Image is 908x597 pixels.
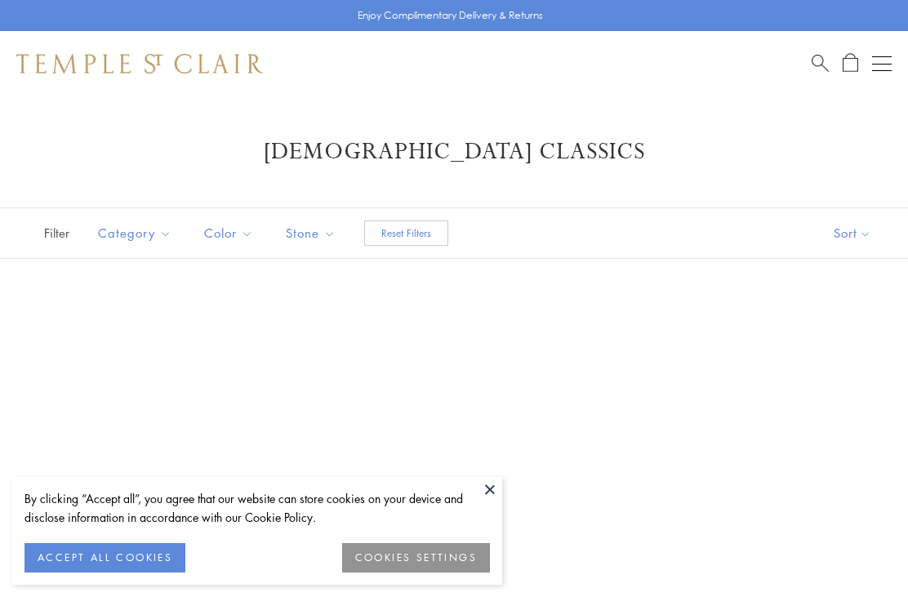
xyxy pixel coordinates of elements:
span: Stone [278,223,348,243]
button: ACCEPT ALL COOKIES [24,543,185,572]
button: COOKIES SETTINGS [342,543,490,572]
img: Temple St. Clair [16,54,263,74]
button: Open navigation [872,54,892,74]
button: Category [86,215,184,252]
p: Enjoy Complimentary Delivery & Returns [358,7,543,24]
button: Show sort by [797,208,908,258]
button: Stone [274,215,348,252]
a: Search [812,53,829,74]
button: Color [192,215,265,252]
iframe: Gorgias live chat messenger [826,520,892,581]
h1: [DEMOGRAPHIC_DATA] Classics [41,137,867,167]
div: By clicking “Accept all”, you agree that our website can store cookies on your device and disclos... [24,489,490,527]
button: Reset Filters [364,221,448,246]
span: Category [90,223,184,243]
span: Color [196,223,265,243]
a: Open Shopping Bag [843,53,858,74]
